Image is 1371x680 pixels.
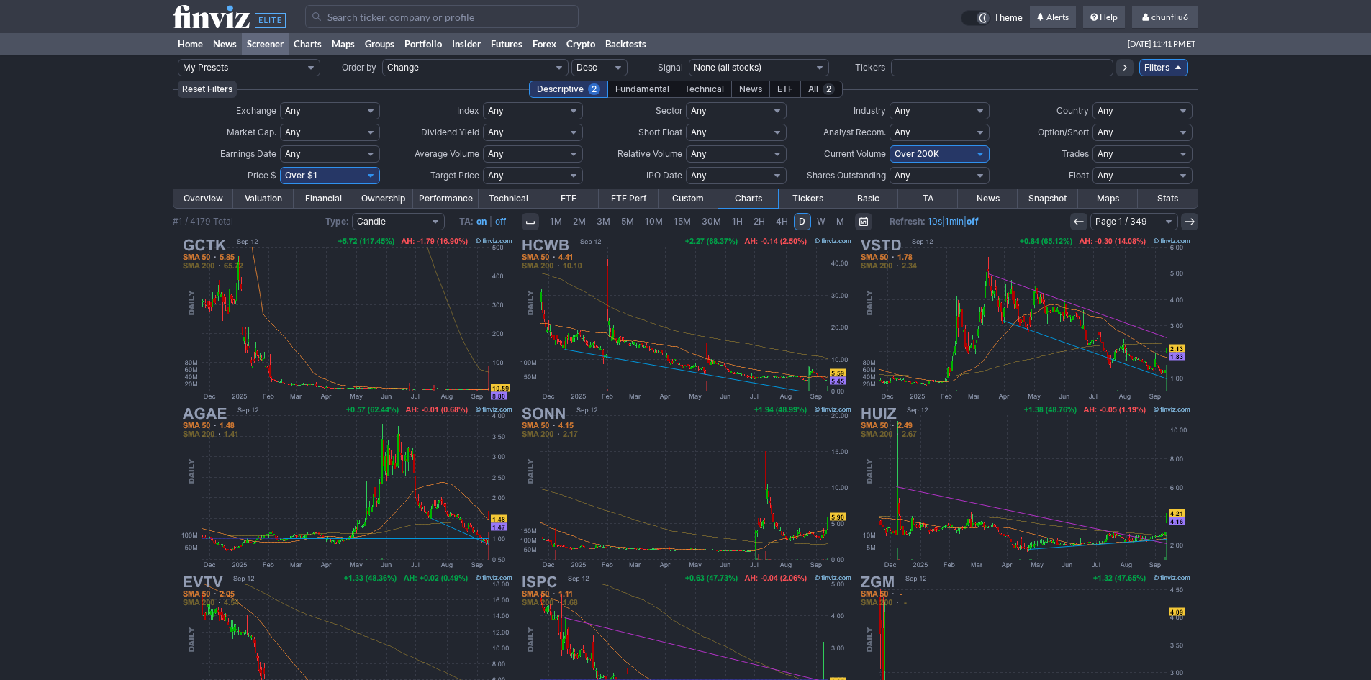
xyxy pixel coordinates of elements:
[854,105,886,116] span: Industry
[538,189,598,208] a: ETF
[856,235,1193,403] img: VSTD - Vestand Inc - Stock Price Chart
[800,81,843,98] div: All
[838,189,898,208] a: Basic
[178,403,515,571] img: AGAE - Allied Gaming & Entertainment Inc - Stock Price Chart
[600,33,651,55] a: Backtests
[799,216,805,227] span: D
[173,214,233,229] div: #1 / 4179 Total
[248,170,276,181] span: Price $
[794,213,811,230] a: D
[1083,6,1125,29] a: Help
[856,403,1193,571] img: HUIZ - Huize Holding Ltd ADR - Stock Price Chart
[342,62,376,73] span: Order by
[1056,105,1089,116] span: Country
[748,213,770,230] a: 2H
[823,83,835,95] span: 2
[457,105,479,116] span: Index
[677,81,732,98] div: Technical
[495,216,506,227] a: off
[994,10,1023,26] span: Theme
[550,216,562,227] span: 1M
[489,216,492,227] span: |
[769,81,801,98] div: ETF
[1062,148,1089,159] span: Trades
[1128,33,1195,55] span: [DATE] 11:41 PM ET
[479,189,538,208] a: Technical
[727,213,748,230] a: 1H
[561,33,600,55] a: Crypto
[1138,189,1198,208] a: Stats
[640,213,668,230] a: 10M
[754,216,765,227] span: 2H
[545,213,567,230] a: 1M
[646,170,682,181] span: IPO Date
[812,213,831,230] a: W
[294,189,353,208] a: Financial
[305,5,579,28] input: Search
[592,213,615,230] a: 3M
[732,216,743,227] span: 1H
[702,216,721,227] span: 30M
[486,33,528,55] a: Futures
[658,62,683,73] span: Signal
[517,235,854,403] img: HCWB - HCW Biologics Inc - Stock Price Chart
[421,127,479,137] span: Dividend Yield
[353,189,413,208] a: Ownership
[778,189,838,208] a: Tickers
[1018,189,1077,208] a: Snapshot
[220,148,276,159] span: Earnings Date
[807,170,886,181] span: Shares Outstanding
[776,216,788,227] span: 4H
[242,33,289,55] a: Screener
[178,235,515,403] img: GCTK - GlucoTrack Inc - Stock Price Chart
[697,213,726,230] a: 30M
[831,213,849,230] a: M
[1069,170,1089,181] span: Float
[599,189,659,208] a: ETF Perf
[430,170,479,181] span: Target Price
[617,148,682,159] span: Relative Volume
[945,216,964,227] a: 1min
[178,81,237,98] button: Reset Filters
[447,33,486,55] a: Insider
[674,216,691,227] span: 15M
[1078,189,1138,208] a: Maps
[731,81,770,98] div: News
[1038,127,1089,137] span: Option/Short
[1030,6,1076,29] a: Alerts
[961,10,1023,26] a: Theme
[855,213,872,230] button: Range
[1139,59,1188,76] a: Filters
[967,216,979,227] a: off
[588,83,600,95] span: 2
[718,189,778,208] a: Charts
[459,216,474,227] b: TA:
[616,213,639,230] a: 5M
[476,216,487,227] a: on
[928,216,942,227] a: 10s
[669,213,696,230] a: 15M
[517,403,854,571] img: SONN - Sonnet BioTherapeutics Holdings Inc - Stock Price Chart
[236,105,276,116] span: Exchange
[890,216,926,227] b: Refresh:
[1132,6,1198,29] a: chunfliu6
[227,127,276,137] span: Market Cap.
[823,127,886,137] span: Analyst Recom.
[855,62,885,73] span: Tickers
[597,216,610,227] span: 3M
[233,189,293,208] a: Valuation
[607,81,677,98] div: Fundamental
[659,189,718,208] a: Custom
[890,214,979,229] span: | |
[173,189,233,208] a: Overview
[529,81,608,98] div: Descriptive
[817,216,825,227] span: W
[656,105,682,116] span: Sector
[898,189,958,208] a: TA
[173,33,208,55] a: Home
[325,216,349,227] b: Type:
[621,216,634,227] span: 5M
[1151,12,1188,22] span: chunfliu6
[771,213,793,230] a: 4H
[836,216,844,227] span: M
